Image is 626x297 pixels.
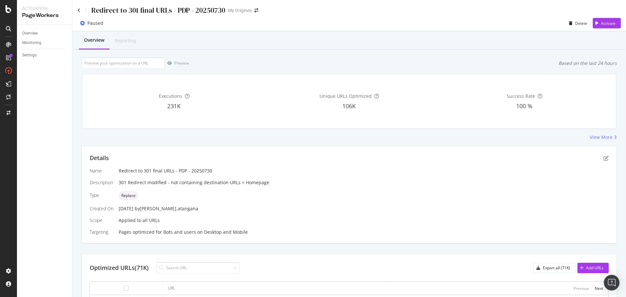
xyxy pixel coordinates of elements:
[135,205,198,212] div: by [PERSON_NAME].atangana
[507,93,535,99] span: Success Rate
[119,205,609,212] div: [DATE]
[604,275,619,290] div: Open Intercom Messenger
[121,194,136,198] span: Replace
[90,179,113,186] div: Description
[254,8,258,13] div: arrow-right-arrow-left
[78,8,81,13] a: Click to go back
[228,7,252,14] div: My Origines
[119,191,138,200] div: neutral label
[119,179,609,186] div: 301 Redirect modified - not containing destination URLs = Homepage
[22,30,67,37] a: Overview
[342,102,356,110] span: 106K
[165,58,189,68] button: Preview
[90,205,113,212] div: Created On
[91,5,225,15] div: Redirect to 301 final URLs - PDP - 20250730
[204,229,248,235] div: Desktop and Mobile
[595,286,603,291] div: Next
[159,93,182,99] span: Executions
[90,264,149,272] div: Optimized URLs (71K)
[90,192,113,199] div: Type
[90,154,109,162] div: Details
[575,21,587,26] div: Delete
[586,265,604,271] div: Add URLs
[590,134,617,141] a: View More
[22,52,67,59] a: Settings
[163,229,196,235] div: Bots and users
[543,265,570,271] div: Export all (71K)
[593,18,621,28] button: Activate
[574,284,589,292] button: Previous
[119,229,609,235] div: Pages optimized for on
[22,12,67,19] div: PageWorkers
[22,39,67,46] a: Monitoring
[604,156,609,161] div: pen-to-square
[577,263,609,273] button: Add URLs
[167,102,181,110] span: 231K
[516,102,532,110] span: 100 %
[119,168,609,174] div: Redirect to 301 final URLs - PDP - 20250730
[84,37,104,43] div: Overview
[82,57,165,69] input: Preview your optimization on a URL
[559,60,617,67] div: Based on the last 24 hours
[90,168,609,235] div: Applied to all URLs
[90,168,113,174] div: Name
[590,134,613,141] div: View More
[595,284,603,292] button: Next
[22,52,37,59] div: Settings
[115,37,136,44] div: Reporting
[156,262,240,274] input: Search URL
[174,60,189,66] div: Preview
[22,30,38,37] div: Overview
[601,21,616,26] div: Activate
[566,18,587,28] button: Delete
[22,39,41,46] div: Monitoring
[320,93,372,99] span: Unique URLs Optimized
[168,285,175,291] div: URL
[90,229,113,235] div: Targeting
[533,263,576,273] button: Export all (71K)
[90,217,113,224] div: Scope
[574,286,589,291] div: Previous
[87,20,103,26] div: Paused
[22,5,67,12] div: Activation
